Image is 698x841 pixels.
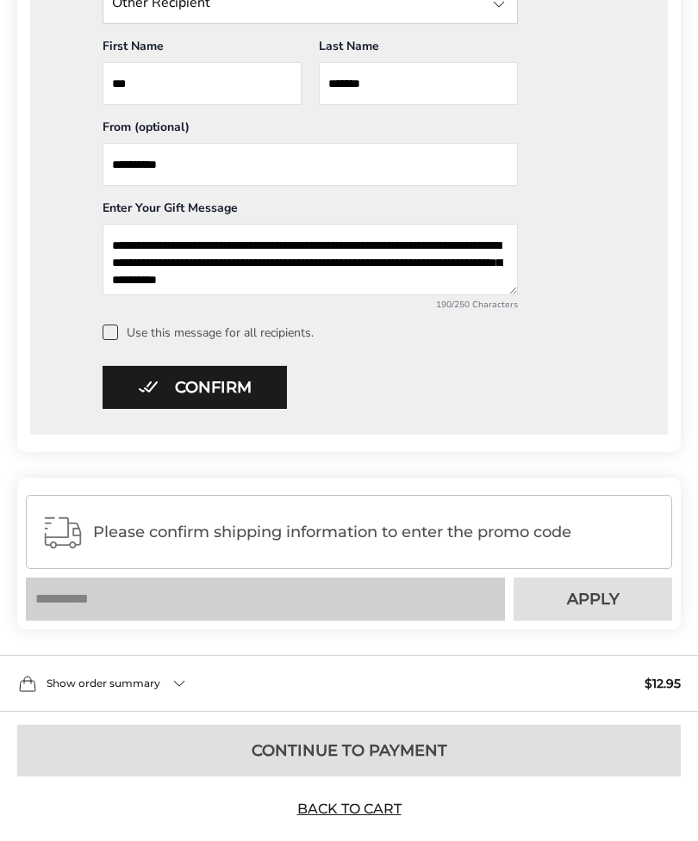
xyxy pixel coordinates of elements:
div: Last Name [319,38,518,62]
span: Apply [567,591,620,607]
div: Enter Your Gift Message [103,200,518,224]
textarea: Add a message [103,224,518,295]
span: Show order summary [47,678,160,689]
div: From (optional) [103,119,518,143]
span: Please confirm shipping information to enter the promo code [93,523,657,541]
button: Confirm button [103,366,287,409]
button: Continue to Payment [17,725,681,776]
div: First Name [103,38,302,62]
a: Back to Cart [289,800,409,819]
button: Apply [514,578,672,621]
span: $12.95 [645,677,681,689]
input: First Name [103,62,302,105]
div: 190/250 Characters [103,299,518,311]
label: Use this message for all recipients. [103,325,639,340]
input: Last Name [319,62,518,105]
input: From [103,143,518,186]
